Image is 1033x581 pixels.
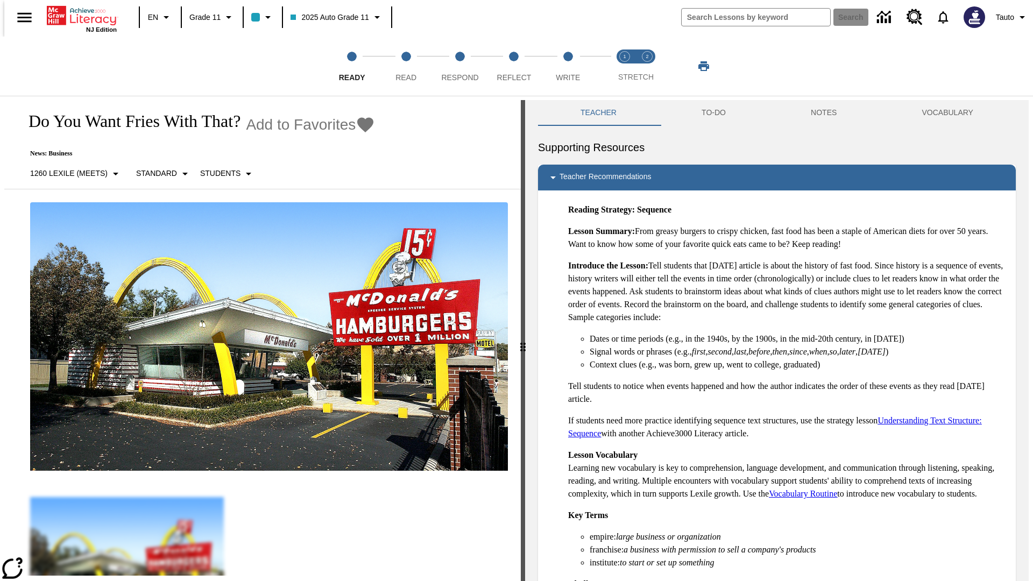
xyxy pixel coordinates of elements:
button: Reflect step 4 of 5 [483,37,545,96]
button: VOCABULARY [879,100,1016,126]
li: empire: [590,530,1007,543]
a: Vocabulary Routine [769,489,837,498]
strong: Sequence [637,205,671,214]
span: 2025 Auto Grade 11 [291,12,369,23]
p: 1260 Lexile (Meets) [30,168,108,179]
button: Select Lexile, 1260 Lexile (Meets) [26,164,126,183]
span: Tauto [996,12,1014,23]
a: Notifications [929,3,957,31]
p: Learning new vocabulary is key to comprehension, language development, and communication through ... [568,449,1007,500]
li: franchise: [590,543,1007,556]
em: so [830,347,837,356]
div: Press Enter or Spacebar and then press right and left arrow keys to move the slider [521,100,525,581]
span: Ready [339,73,365,82]
em: later [839,347,855,356]
a: Understanding Text Structure: Sequence [568,416,982,438]
button: Teacher [538,100,659,126]
p: Tell students to notice when events happened and how the author indicates the order of these even... [568,380,1007,406]
button: TO-DO [659,100,768,126]
a: Data Center [871,3,900,32]
div: reading [4,100,521,576]
button: Profile/Settings [992,8,1033,27]
button: Grade: Grade 11, Select a grade [185,8,239,27]
button: Open side menu [9,2,40,33]
div: Instructional Panel Tabs [538,100,1016,126]
span: Read [395,73,416,82]
li: institute: [590,556,1007,569]
p: Students [200,168,240,179]
em: large business or organization [616,532,721,541]
button: Ready step 1 of 5 [321,37,383,96]
span: Reflect [497,73,532,82]
em: second [708,347,732,356]
em: since [789,347,807,356]
div: activity [525,100,1029,581]
button: Stretch Respond step 2 of 2 [632,37,663,96]
span: Add to Favorites [246,116,356,133]
em: when [809,347,827,356]
em: a business with permission to sell a company's products [624,545,816,554]
button: NOTES [768,100,879,126]
div: Teacher Recommendations [538,165,1016,190]
img: Avatar [964,6,985,28]
button: Select a new avatar [957,3,992,31]
p: Teacher Recommendations [560,171,651,184]
p: From greasy burgers to crispy chicken, fast food has been a staple of American diets for over 50 ... [568,225,1007,251]
button: Language: EN, Select a language [143,8,178,27]
text: 2 [646,54,648,59]
strong: Lesson Vocabulary [568,450,638,459]
button: Write step 5 of 5 [537,37,599,96]
strong: Introduce the Lesson: [568,261,648,270]
button: Select Student [196,164,259,183]
span: EN [148,12,158,23]
div: Home [47,4,117,33]
span: NJ Edition [86,26,117,33]
strong: Lesson Summary: [568,226,635,236]
h6: Supporting Resources [538,139,1016,156]
p: News: Business [17,150,375,158]
button: Add to Favorites - Do You Want Fries With That? [246,115,375,134]
span: Grade 11 [189,12,221,23]
button: Class: 2025 Auto Grade 11, Select your class [286,8,387,27]
button: Print [687,56,721,76]
strong: Reading Strategy: [568,205,635,214]
input: search field [682,9,830,26]
em: to start or set up something [620,558,714,567]
li: Signal words or phrases (e.g., , , , , , , , , , ) [590,345,1007,358]
strong: Key Terms [568,511,608,520]
span: Respond [441,73,478,82]
em: first [692,347,706,356]
li: Dates or time periods (e.g., in the 1940s, by the 1900s, in the mid-20th century, in [DATE]) [590,332,1007,345]
button: Stretch Read step 1 of 2 [609,37,640,96]
em: last [734,347,746,356]
li: Context clues (e.g., was born, grew up, went to college, graduated) [590,358,1007,371]
em: then [772,347,787,356]
p: Standard [136,168,177,179]
text: 1 [623,54,626,59]
button: Class color is light blue. Change class color [247,8,279,27]
p: Tell students that [DATE] article is about the history of fast food. Since history is a sequence ... [568,259,1007,324]
p: If students need more practice identifying sequence text structures, use the strategy lesson with... [568,414,1007,440]
em: before [748,347,770,356]
button: Scaffolds, Standard [132,164,196,183]
button: Read step 2 of 5 [374,37,437,96]
em: [DATE] [858,347,886,356]
img: One of the first McDonald's stores, with the iconic red sign and golden arches. [30,202,508,471]
button: Respond step 3 of 5 [429,37,491,96]
h1: Do You Want Fries With That? [17,111,240,131]
a: Resource Center, Will open in new tab [900,3,929,32]
span: STRETCH [618,73,654,81]
span: Write [556,73,580,82]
